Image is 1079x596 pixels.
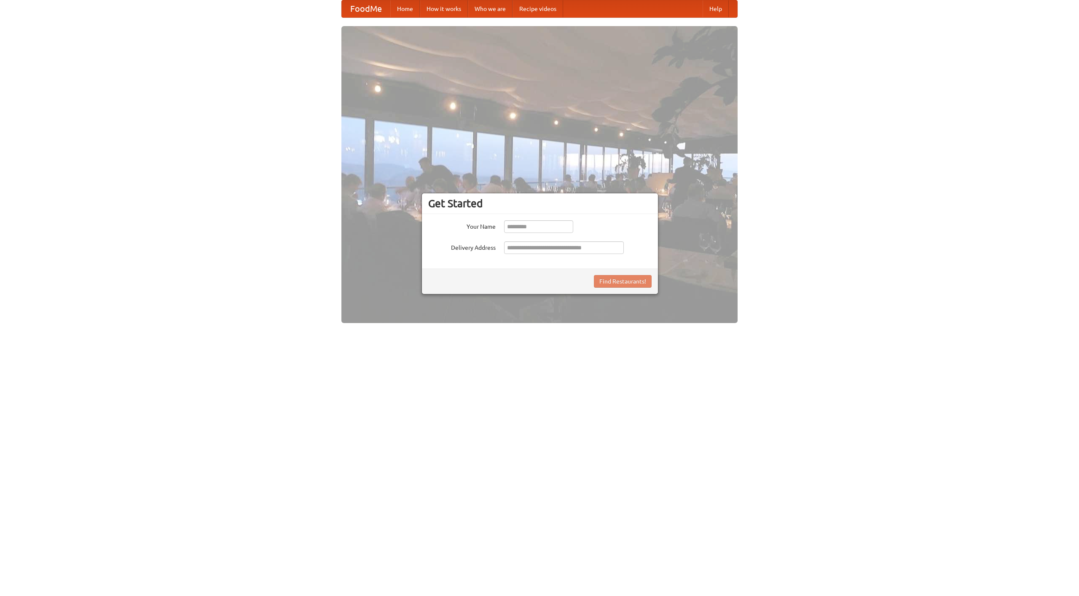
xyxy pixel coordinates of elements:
a: Who we are [468,0,513,17]
a: Help [703,0,729,17]
a: How it works [420,0,468,17]
label: Your Name [428,220,496,231]
a: FoodMe [342,0,390,17]
a: Recipe videos [513,0,563,17]
label: Delivery Address [428,241,496,252]
h3: Get Started [428,197,652,210]
a: Home [390,0,420,17]
button: Find Restaurants! [594,275,652,288]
